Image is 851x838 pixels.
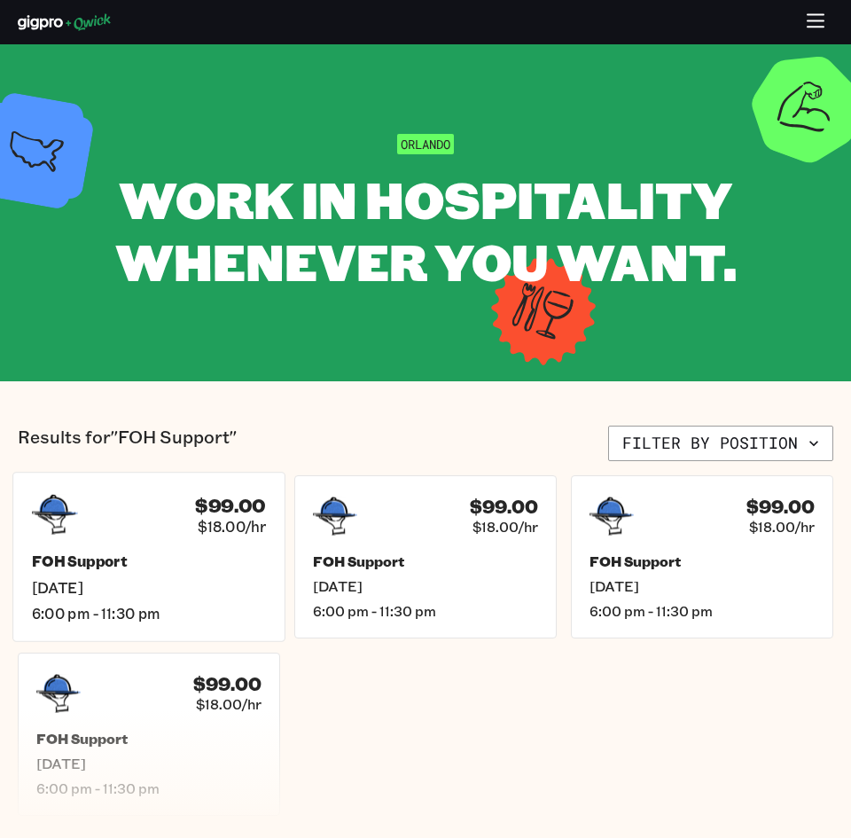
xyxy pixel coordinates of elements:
span: [DATE] [32,578,266,597]
a: $99.00$18.00/hrFOH Support[DATE]6:00 pm - 11:30 pm [18,653,280,816]
h5: FOH Support [589,552,815,570]
span: 6:00 pm - 11:30 pm [36,779,262,797]
span: 6:00 pm - 11:30 pm [589,602,815,620]
h4: $99.00 [193,673,262,695]
span: 6:00 pm - 11:30 pm [313,602,538,620]
span: $18.00/hr [749,518,815,536]
span: [DATE] [36,755,262,772]
span: Orlando [397,134,454,154]
button: Filter by position [608,426,833,461]
p: Results for "FOH Support" [18,426,237,461]
span: [DATE] [589,577,815,595]
a: $99.00$18.00/hrFOH Support[DATE]6:00 pm - 11:30 pm [294,475,557,638]
h5: FOH Support [313,552,538,570]
a: $99.00$18.00/hrFOH Support[DATE]6:00 pm - 11:30 pm [12,472,285,641]
span: WORK IN HOSPITALITY WHENEVER YOU WANT. [115,166,737,294]
a: $99.00$18.00/hrFOH Support[DATE]6:00 pm - 11:30 pm [571,475,833,638]
h5: FOH Support [36,730,262,748]
span: $18.00/hr [472,518,538,536]
span: [DATE] [313,577,538,595]
span: $18.00/hr [196,695,262,713]
h4: $99.00 [470,496,538,518]
span: 6:00 pm - 11:30 pm [32,604,266,623]
h4: $99.00 [195,494,266,517]
h5: FOH Support [32,552,266,571]
h4: $99.00 [746,496,815,518]
span: $18.00/hr [198,517,266,536]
